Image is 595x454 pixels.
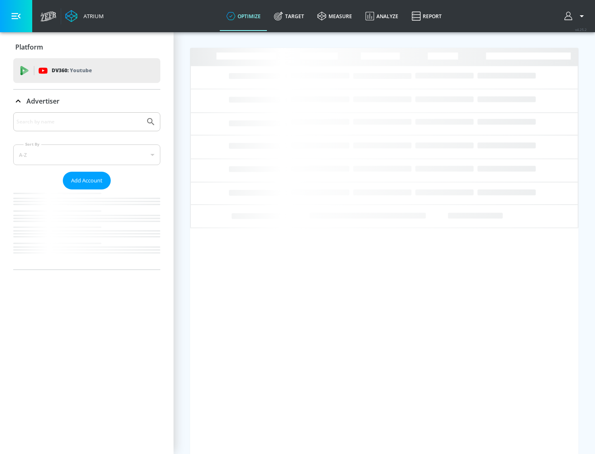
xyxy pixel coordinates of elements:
label: Sort By [24,142,41,147]
button: Add Account [63,172,111,189]
span: v 4.25.2 [575,27,587,32]
span: Add Account [71,176,102,185]
div: Atrium [80,12,104,20]
a: Atrium [65,10,104,22]
div: Platform [13,35,160,59]
a: measure [311,1,359,31]
p: Youtube [70,66,92,75]
p: Advertiser [26,97,59,106]
div: Advertiser [13,112,160,270]
p: DV360: [52,66,92,75]
a: optimize [220,1,267,31]
input: Search by name [17,116,142,127]
a: Target [267,1,311,31]
nav: list of Advertiser [13,189,160,270]
div: Advertiser [13,90,160,113]
a: Report [405,1,448,31]
a: Analyze [359,1,405,31]
div: A-Z [13,144,160,165]
p: Platform [15,43,43,52]
div: DV360: Youtube [13,58,160,83]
